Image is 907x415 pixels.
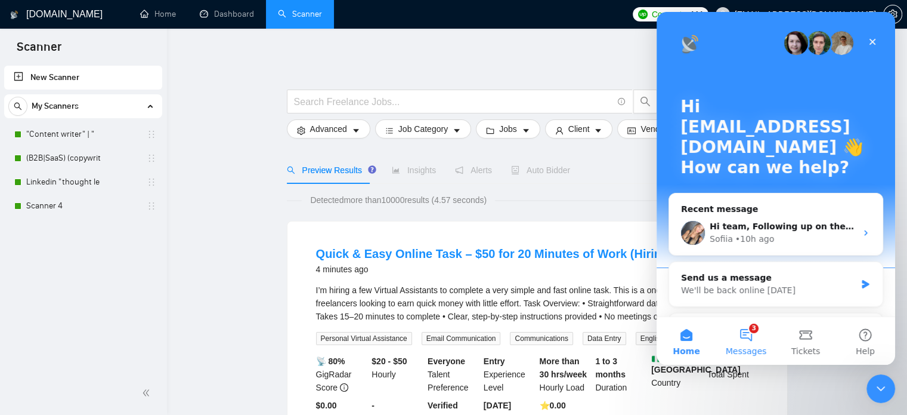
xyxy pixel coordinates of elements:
button: Help [179,305,239,353]
div: Country [649,355,705,394]
div: Close [205,19,227,41]
span: Email Communication [422,332,501,345]
button: search [633,90,657,113]
iframe: Intercom live chat [866,374,895,403]
span: Tickets [135,335,164,343]
span: user [719,10,727,19]
span: Data Entry [583,332,626,345]
b: - [372,401,374,410]
span: setting [884,10,902,19]
span: holder [147,153,156,163]
span: Scanner [7,38,71,63]
span: holder [147,130,156,139]
span: I’m hiring a few Virtual Assistants to complete a very simple and fast online task. This is a one... [316,285,757,321]
span: Insights [392,165,436,175]
span: info-circle [618,98,626,106]
button: Tickets [119,305,179,353]
span: search [9,102,27,110]
a: setting [883,10,902,19]
button: setting [883,5,902,24]
div: Experience Level [481,355,537,394]
div: Total Spent [705,355,761,394]
span: Detected more than 10000 results (4.57 seconds) [302,193,495,207]
b: $20 - $50 [372,356,407,366]
div: Hourly [369,355,425,394]
div: I’m hiring a few Virtual Assistants to complete a very simple and fast online task. This is a one... [316,284,759,323]
span: Home [16,335,43,343]
button: barsJob Categorycaret-down [375,119,471,139]
div: GigRadar Score [314,355,370,394]
span: search [287,166,295,174]
span: search [634,96,657,107]
a: dashboardDashboard [200,9,254,19]
div: Duration [593,355,649,394]
a: Quick & Easy Online Task – $50 for 20 Minutes of Work (Hiring ASAP) [316,247,709,260]
div: • 10h ago [79,221,117,233]
span: holder [147,177,156,187]
span: caret-down [594,126,602,135]
button: search [8,97,27,116]
button: Messages [60,305,119,353]
span: setting [297,126,305,135]
a: (B2B|SaaS) (copywrit [26,146,140,170]
b: [DATE] [484,401,511,410]
span: idcard [627,126,636,135]
b: [GEOGRAPHIC_DATA] [651,355,741,374]
span: Auto Bidder [511,165,570,175]
div: Tooltip anchor [367,164,377,175]
span: My Scanners [32,94,79,118]
img: 🇳🇬 [652,355,660,363]
b: Verified [428,401,458,410]
span: Messages [69,335,110,343]
span: English [636,332,668,345]
span: Preview Results [287,165,373,175]
span: notification [455,166,463,174]
span: holder [147,201,156,211]
span: caret-down [453,126,461,135]
span: info-circle [340,383,348,392]
button: userClientcaret-down [545,119,613,139]
li: My Scanners [4,94,162,218]
img: upwork-logo.png [638,10,648,19]
div: Send us a messageWe'll be back online [DATE] [12,250,227,295]
span: user [555,126,564,135]
img: logo [10,5,18,24]
li: New Scanner [4,66,162,90]
a: Scanner 4 [26,194,140,218]
span: Communications [510,332,572,345]
span: double-left [142,387,154,399]
div: 4 minutes ago [316,262,709,276]
b: $0.00 [316,401,337,410]
b: More than 30 hrs/week [540,356,587,379]
b: Entry [484,356,505,366]
a: New Scanner [14,66,153,90]
span: Hi team, Following up on the previous email, please let me know what time works best for you next... [53,210,818,219]
button: idcardVendorcaret-down [617,119,690,139]
div: Send us a message [24,260,199,272]
span: caret-down [522,126,530,135]
button: folderJobscaret-down [476,119,540,139]
span: 111 [690,8,703,21]
span: Client [568,122,590,136]
b: Everyone [428,356,465,366]
span: bars [385,126,394,135]
span: Help [199,335,218,343]
div: Talent Preference [425,355,481,394]
span: Advanced [310,122,347,136]
div: Hourly Load [537,355,593,394]
b: 📡 80% [316,356,345,366]
div: We'll be back online [DATE] [24,272,199,285]
span: Job Category [398,122,448,136]
b: 1 to 3 months [595,356,626,379]
span: Jobs [499,122,517,136]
